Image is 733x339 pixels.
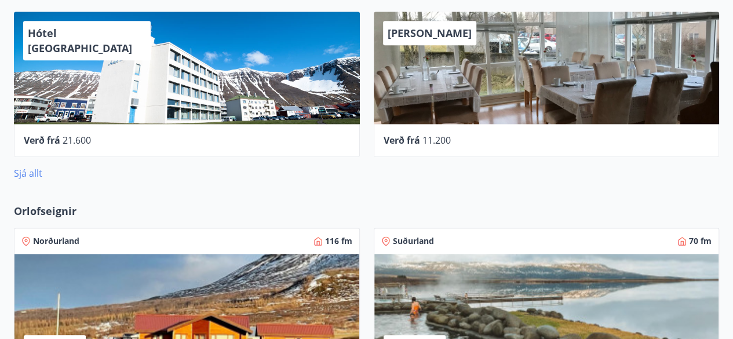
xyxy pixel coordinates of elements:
span: Orlofseignir [14,203,76,218]
span: Norðurland [33,235,79,247]
span: 21.600 [63,134,91,147]
a: Sjá allt [14,167,42,180]
span: Suðurland [393,235,434,247]
span: 70 fm [689,235,712,247]
span: 116 fm [325,235,352,247]
span: Hótel [GEOGRAPHIC_DATA] [28,26,132,55]
span: Verð frá [24,134,60,147]
span: 11.200 [422,134,451,147]
span: Verð frá [384,134,420,147]
span: [PERSON_NAME] [388,26,472,40]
